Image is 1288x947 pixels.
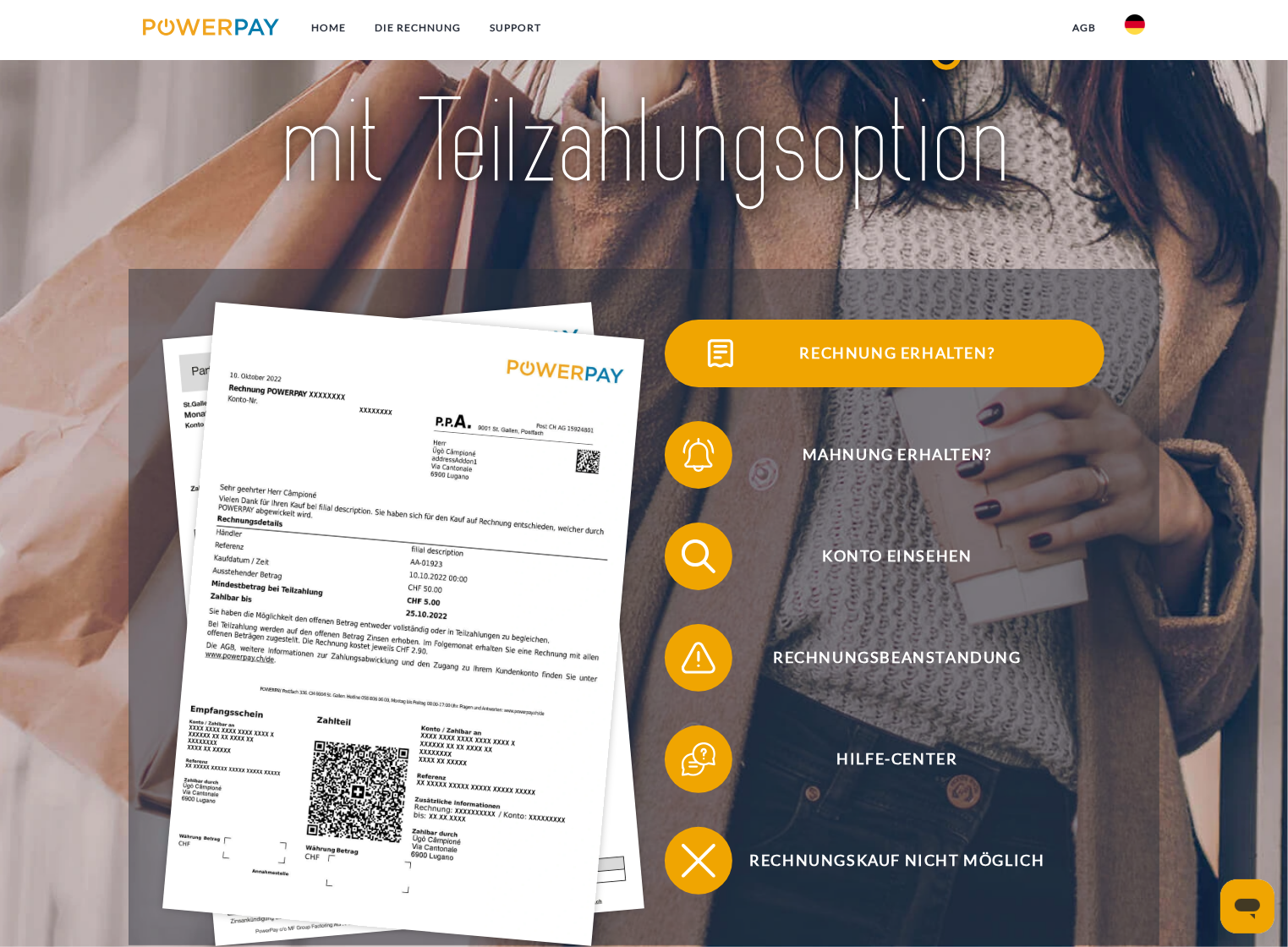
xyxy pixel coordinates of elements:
span: Rechnung erhalten? [690,320,1104,387]
span: Hilfe-Center [690,725,1104,793]
img: qb_bill.svg [699,332,742,375]
img: logo-powerpay.svg [143,19,279,36]
button: Mahnung erhalten? [665,421,1104,489]
a: SUPPORT [475,13,556,43]
button: Rechnungsbeanstandung [665,624,1104,692]
button: Konto einsehen [665,523,1104,590]
img: de [1125,14,1145,35]
span: Rechnungskauf nicht möglich [690,827,1104,895]
span: Konto einsehen [690,523,1104,590]
button: Rechnung erhalten? [665,320,1104,387]
img: single_invoice_powerpay_de.jpg [162,302,644,946]
a: DIE RECHNUNG [360,13,475,43]
span: Mahnung erhalten? [690,421,1104,489]
img: qb_bell.svg [677,434,720,476]
iframe: Schaltfläche zum Öffnen des Messaging-Fensters [1220,879,1274,933]
img: qb_warning.svg [677,637,720,679]
button: Hilfe-Center [665,725,1104,793]
img: qb_close.svg [677,840,720,882]
span: Rechnungsbeanstandung [690,624,1104,692]
img: qb_search.svg [677,535,720,578]
img: qb_help.svg [677,738,720,780]
a: Home [297,13,360,43]
a: agb [1058,13,1110,43]
button: Rechnungskauf nicht möglich [665,827,1104,895]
